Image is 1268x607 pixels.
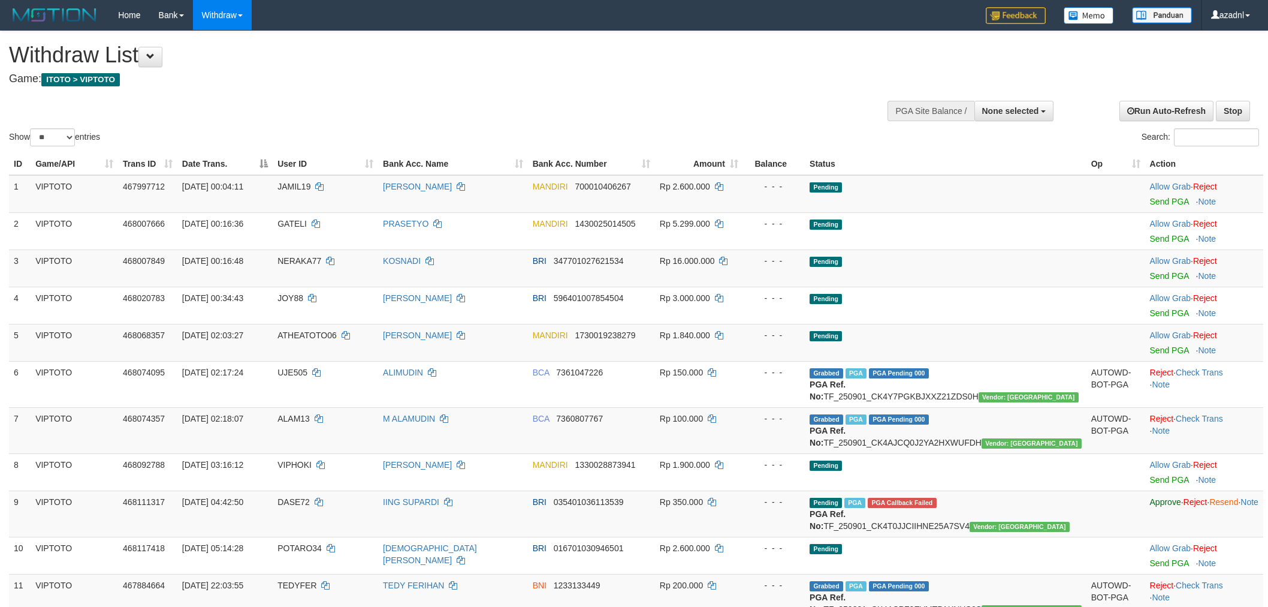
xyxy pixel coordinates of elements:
[1150,256,1193,266] span: ·
[869,414,929,425] span: PGA Pending
[277,256,321,266] span: NERAKA77
[1198,308,1216,318] a: Note
[660,368,703,377] span: Rp 150.000
[123,182,165,191] span: 467997712
[182,330,243,340] span: [DATE] 02:03:27
[1174,128,1259,146] input: Search:
[1150,558,1189,568] a: Send PGA
[1198,475,1216,485] a: Note
[660,330,710,340] span: Rp 1.840.000
[1145,153,1263,175] th: Action
[575,460,635,470] span: Copy 1330028873941 to clipboard
[31,537,118,574] td: VIPTOTO
[1142,128,1259,146] label: Search:
[810,294,842,304] span: Pending
[273,153,378,175] th: User ID: activate to sort column ascending
[9,361,31,407] td: 6
[748,218,800,230] div: - - -
[660,581,703,590] span: Rp 200.000
[1150,308,1189,318] a: Send PGA
[575,330,635,340] span: Copy 1730019238279 to clipboard
[182,256,243,266] span: [DATE] 00:16:48
[748,579,800,591] div: - - -
[1132,7,1192,23] img: panduan.png
[1176,368,1223,377] a: Check Trans
[1150,219,1193,229] span: ·
[383,219,428,229] a: PRASETYO
[9,6,100,24] img: MOTION_logo.png
[810,220,842,230] span: Pending
[1064,7,1114,24] img: Button%20Memo.svg
[533,581,547,590] span: BNI
[9,537,31,574] td: 10
[660,293,710,303] span: Rp 3.000.000
[177,153,273,175] th: Date Trans.: activate to sort column descending
[660,497,703,507] span: Rp 350.000
[277,219,307,229] span: GATELI
[123,543,165,553] span: 468117418
[182,293,243,303] span: [DATE] 00:34:43
[748,181,800,193] div: - - -
[554,497,624,507] span: Copy 035401036113539 to clipboard
[887,101,974,121] div: PGA Site Balance /
[869,368,929,378] span: PGA Pending
[554,293,624,303] span: Copy 596401007854504 to clipboard
[533,182,568,191] span: MANDIRI
[1150,330,1193,340] span: ·
[123,581,165,590] span: 467884664
[123,219,165,229] span: 468007666
[1145,361,1263,407] td: · ·
[846,368,867,378] span: Marked by azaksrvip
[277,368,307,377] span: UJE505
[810,461,842,471] span: Pending
[378,153,528,175] th: Bank Acc. Name: activate to sort column ascending
[982,438,1082,449] span: Vendor URL: https://checkout4.1velocity.biz
[1150,460,1193,470] span: ·
[1145,175,1263,213] td: ·
[748,329,800,341] div: - - -
[1193,219,1217,229] a: Reject
[810,581,843,591] span: Grabbed
[31,407,118,453] td: VIPTOTO
[1193,256,1217,266] a: Reject
[1198,271,1216,281] a: Note
[869,581,929,591] span: PGA Pending
[846,414,867,425] span: Marked by azaksrvip
[1145,287,1263,324] td: ·
[31,250,118,287] td: VIPTOTO
[9,407,31,453] td: 7
[383,543,477,565] a: [DEMOGRAPHIC_DATA][PERSON_NAME]
[277,330,337,340] span: ATHEATOTO06
[123,460,165,470] span: 468092788
[748,459,800,471] div: - - -
[1145,324,1263,361] td: ·
[533,368,550,377] span: BCA
[277,497,310,507] span: DASE72
[533,414,550,423] span: BCA
[810,544,842,554] span: Pending
[1193,293,1217,303] a: Reject
[810,509,846,531] b: PGA Ref. No:
[383,460,452,470] a: [PERSON_NAME]
[1145,250,1263,287] td: ·
[554,256,624,266] span: Copy 347701027621534 to clipboard
[1150,543,1191,553] a: Allow Grab
[1193,460,1217,470] a: Reject
[748,366,800,378] div: - - -
[1150,543,1193,553] span: ·
[1193,543,1217,553] a: Reject
[277,182,310,191] span: JAMIL19
[383,581,444,590] a: TEDY FERIHAN
[182,581,243,590] span: [DATE] 22:03:55
[9,73,834,85] h4: Game:
[660,543,710,553] span: Rp 2.600.000
[383,414,435,423] a: M ALAMUDIN
[660,256,715,266] span: Rp 16.000.000
[660,414,703,423] span: Rp 100.000
[1145,212,1263,250] td: ·
[277,581,316,590] span: TEDYFER
[1086,407,1145,453] td: AUTOWD-BOT-PGA
[1145,407,1263,453] td: · ·
[182,460,243,470] span: [DATE] 03:16:12
[1150,460,1191,470] a: Allow Grab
